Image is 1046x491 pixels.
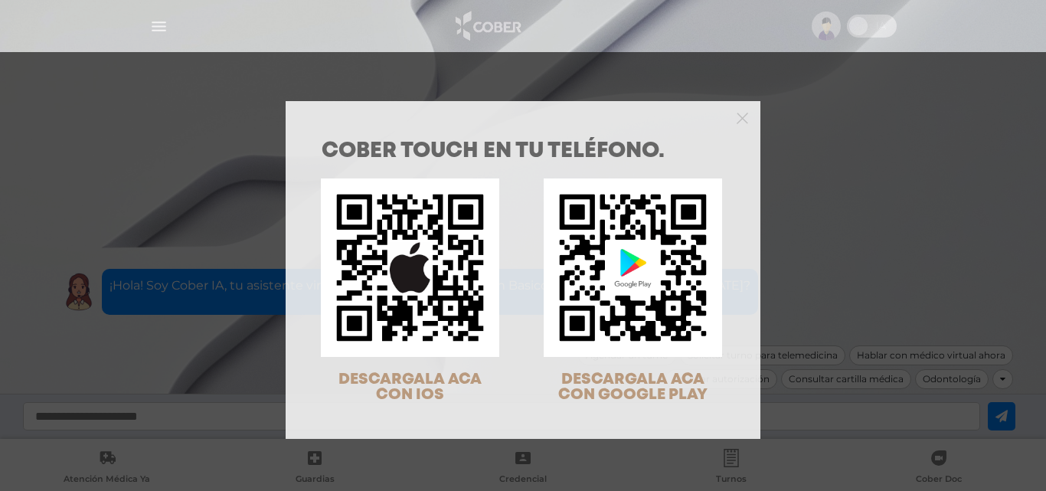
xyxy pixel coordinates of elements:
[544,178,722,357] img: qr-code
[558,372,708,402] span: DESCARGALA ACA CON GOOGLE PLAY
[321,178,499,357] img: qr-code
[737,110,748,124] button: Close
[338,372,482,402] span: DESCARGALA ACA CON IOS
[322,141,724,162] h1: COBER TOUCH en tu teléfono.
